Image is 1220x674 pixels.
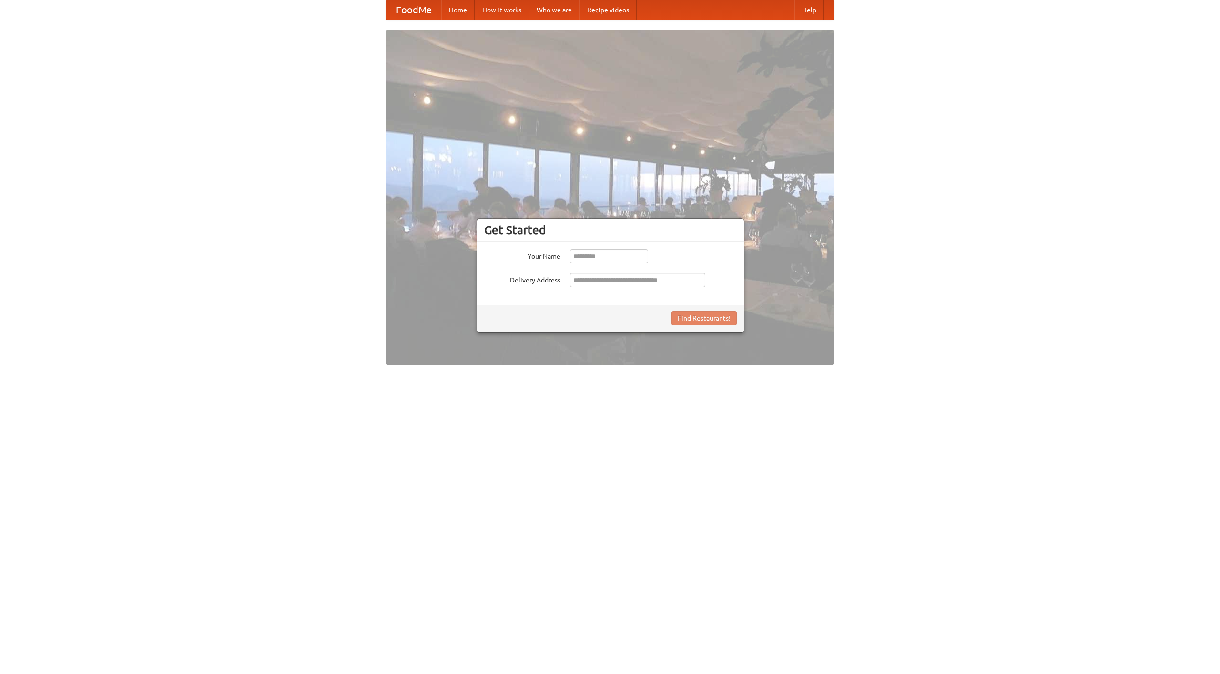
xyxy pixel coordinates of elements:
a: Recipe videos [579,0,637,20]
label: Delivery Address [484,273,560,285]
a: FoodMe [386,0,441,20]
button: Find Restaurants! [671,311,737,325]
h3: Get Started [484,223,737,237]
a: Who we are [529,0,579,20]
label: Your Name [484,249,560,261]
a: Home [441,0,475,20]
a: How it works [475,0,529,20]
a: Help [794,0,824,20]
